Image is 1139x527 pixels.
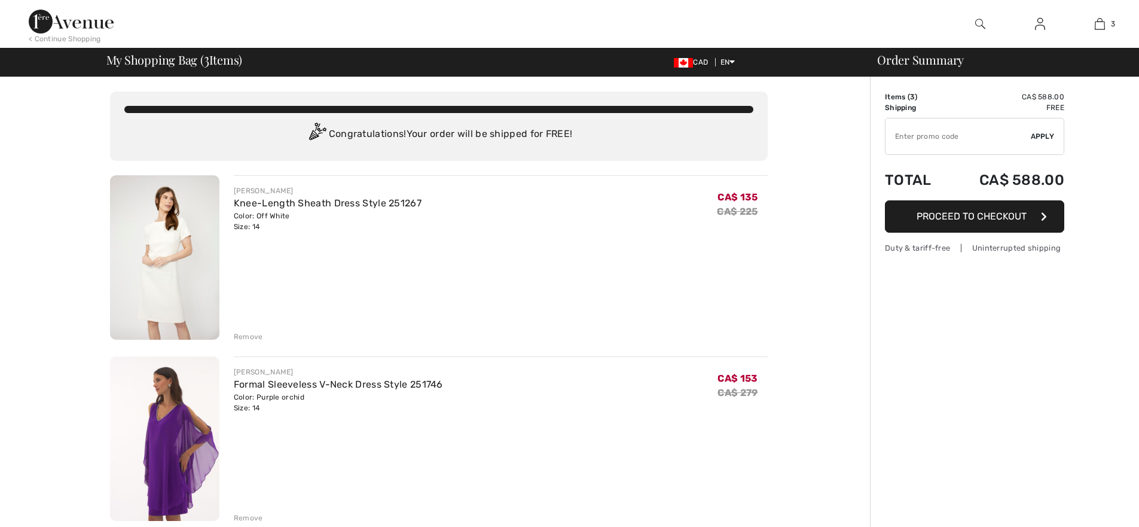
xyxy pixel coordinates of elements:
img: Formal Sleeveless V-Neck Dress Style 251746 [110,357,219,521]
s: CA$ 225 [717,206,758,217]
span: 3 [910,93,915,101]
span: CAD [674,58,713,66]
td: Free [948,102,1064,113]
div: Color: Off White Size: 14 [234,211,422,232]
div: Color: Purple orchid Size: 14 [234,392,443,413]
input: Promo code [885,118,1031,154]
button: Proceed to Checkout [885,200,1064,233]
div: < Continue Shopping [29,33,101,44]
img: Knee-Length Sheath Dress Style 251267 [110,175,219,340]
td: CA$ 588.00 [948,160,1064,200]
td: Shipping [885,102,948,113]
img: Congratulation2.svg [305,123,329,147]
td: Items ( ) [885,92,948,102]
span: Apply [1031,131,1055,142]
span: CA$ 153 [717,373,758,384]
span: My Shopping Bag ( Items) [106,54,243,66]
span: CA$ 135 [717,191,758,203]
div: [PERSON_NAME] [234,367,443,377]
div: Remove [234,331,263,342]
a: 3 [1070,17,1129,31]
td: Total [885,160,948,200]
div: Order Summary [863,54,1132,66]
img: 1ère Avenue [29,10,114,33]
s: CA$ 279 [717,387,758,398]
a: Sign In [1025,17,1055,32]
span: Proceed to Checkout [917,211,1027,222]
div: Congratulations! Your order will be shipped for FREE! [124,123,753,147]
div: Duty & tariff-free | Uninterrupted shipping [885,242,1064,254]
img: My Bag [1095,17,1105,31]
div: Remove [234,513,263,523]
img: My Info [1035,17,1045,31]
div: [PERSON_NAME] [234,185,422,196]
span: EN [720,58,735,66]
img: Canadian Dollar [674,58,693,68]
span: 3 [1111,19,1115,29]
a: Knee-Length Sheath Dress Style 251267 [234,197,422,209]
a: Formal Sleeveless V-Neck Dress Style 251746 [234,379,443,390]
td: CA$ 588.00 [948,92,1064,102]
span: 3 [204,51,209,66]
img: search the website [975,17,985,31]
